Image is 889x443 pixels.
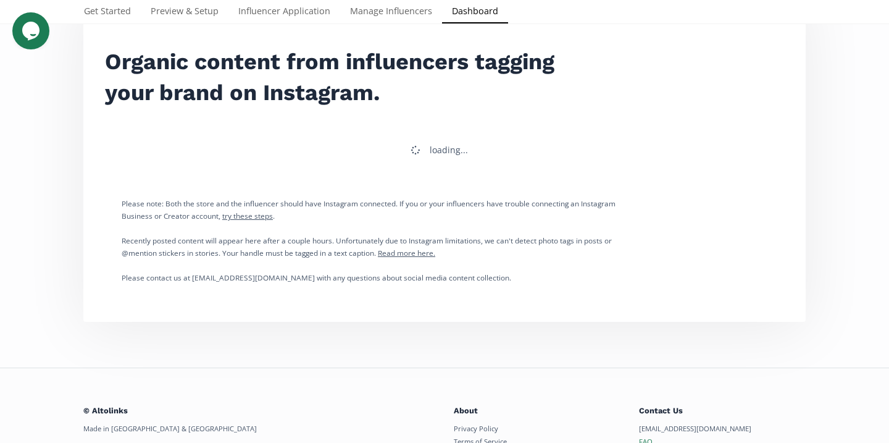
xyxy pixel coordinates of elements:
[122,198,616,221] small: Please note: Both the store and the influencer should have Instagram connected. If you or your in...
[12,12,52,49] iframe: chat widget
[222,211,273,221] a: try these steps
[122,272,511,282] small: Please contact us at [EMAIL_ADDRESS][DOMAIN_NAME] with any questions about social media content c...
[454,398,620,424] h3: About
[454,424,498,433] a: Privacy Policy
[639,398,806,424] h3: Contact Us
[378,248,435,258] a: Read more here.
[639,424,751,433] a: [EMAIL_ADDRESS][DOMAIN_NAME]
[430,144,468,156] div: loading...
[105,46,570,108] h2: Organic content from influencers tagging your brand on Instagram.
[122,235,612,258] small: Recently posted content will appear here after a couple hours. Unfortunately due to Instagram lim...
[83,398,435,424] h3: © Altolinks
[83,424,435,434] div: Made in [GEOGRAPHIC_DATA] & [GEOGRAPHIC_DATA]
